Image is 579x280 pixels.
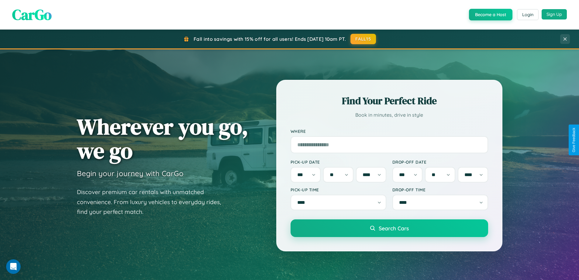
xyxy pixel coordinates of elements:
span: Search Cars [379,225,409,232]
span: Fall into savings with 15% off for all users! Ends [DATE] 10am PT. [194,36,346,42]
p: Discover premium car rentals with unmatched convenience. From luxury vehicles to everyday rides, ... [77,187,229,217]
button: Sign Up [542,9,567,19]
label: Where [291,129,488,134]
span: CarGo [12,5,52,25]
button: Login [517,9,539,20]
iframe: Intercom live chat [6,259,21,274]
label: Pick-up Time [291,187,386,192]
button: FALL15 [350,34,376,44]
h3: Begin your journey with CarGo [77,169,184,178]
label: Drop-off Date [392,159,488,165]
button: Search Cars [291,219,488,237]
label: Drop-off Time [392,187,488,192]
h1: Wherever you go, we go [77,115,248,163]
p: Book in minutes, drive in style [291,111,488,119]
div: Give Feedback [572,128,576,152]
button: Become a Host [469,9,512,20]
label: Pick-up Date [291,159,386,165]
h2: Find Your Perfect Ride [291,94,488,108]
